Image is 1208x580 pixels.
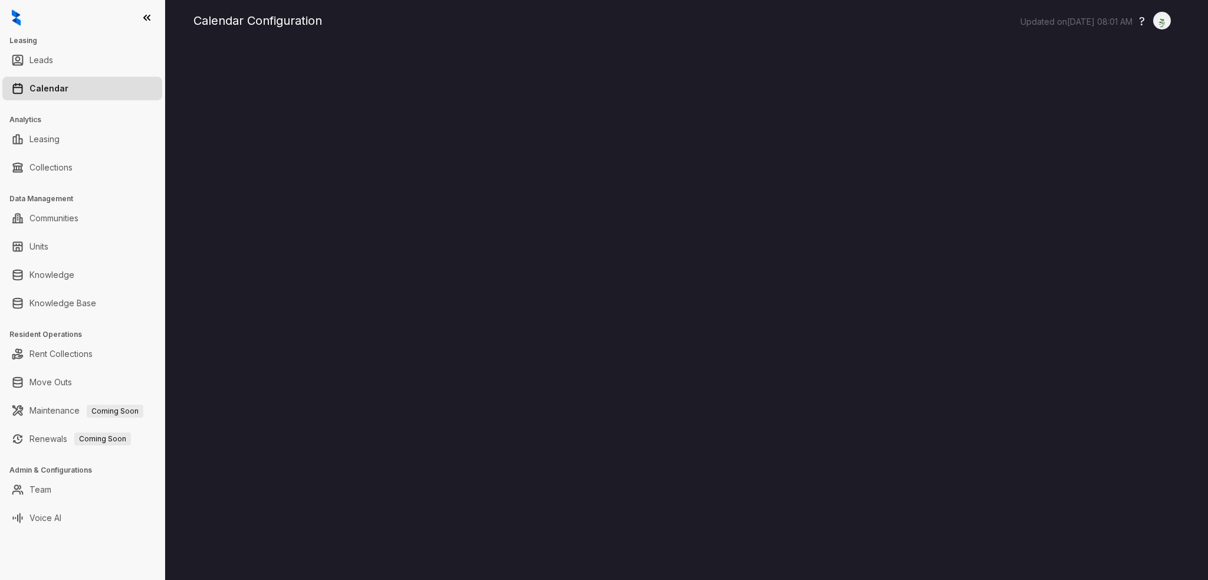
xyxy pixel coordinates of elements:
li: Leasing [2,127,162,151]
a: Leads [29,48,53,72]
img: logo [12,9,21,26]
a: Voice AI [29,506,61,530]
iframe: retool [193,47,1180,580]
a: Collections [29,156,73,179]
span: Coming Soon [87,405,143,418]
a: Knowledge Base [29,291,96,315]
li: Maintenance [2,399,162,422]
a: Calendar [29,77,68,100]
p: Updated on [DATE] 08:01 AM [1020,16,1132,28]
li: Team [2,478,162,502]
a: Leasing [29,127,60,151]
li: Move Outs [2,371,162,394]
img: UserAvatar [1154,15,1170,27]
li: Knowledge [2,263,162,287]
h3: Data Management [9,194,165,204]
li: Collections [2,156,162,179]
a: Knowledge [29,263,74,287]
a: Move Outs [29,371,72,394]
a: RenewalsComing Soon [29,427,131,451]
h3: Analytics [9,114,165,125]
a: Units [29,235,48,258]
li: Units [2,235,162,258]
li: Knowledge Base [2,291,162,315]
a: Team [29,478,51,502]
li: Leads [2,48,162,72]
li: Rent Collections [2,342,162,366]
li: Renewals [2,427,162,451]
li: Calendar [2,77,162,100]
h3: Leasing [9,35,165,46]
a: Communities [29,207,78,230]
div: Calendar Configuration [193,12,1180,30]
span: Coming Soon [74,432,131,445]
li: Voice AI [2,506,162,530]
li: Communities [2,207,162,230]
button: ? [1139,12,1145,30]
h3: Admin & Configurations [9,465,165,476]
a: Rent Collections [29,342,93,366]
h3: Resident Operations [9,329,165,340]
